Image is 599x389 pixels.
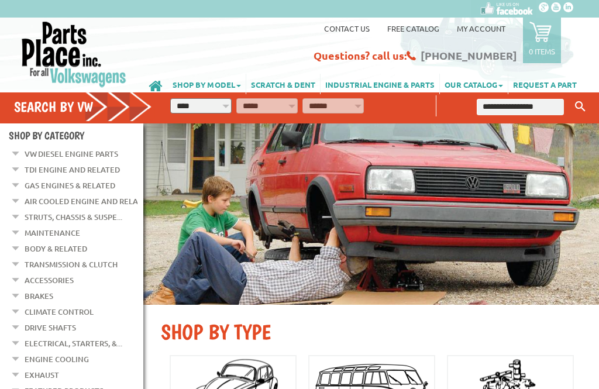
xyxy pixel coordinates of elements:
a: Free Catalog [387,23,439,33]
h2: SHOP BY TYPE [161,319,581,345]
a: 0 items [523,18,561,63]
a: Transmission & Clutch [25,257,118,272]
h4: Shop By Category [9,129,143,142]
a: Exhaust [25,367,59,383]
a: Accessories [25,273,74,288]
h4: Search by VW [14,98,152,115]
a: REQUEST A PART [508,74,581,94]
a: VW Diesel Engine Parts [25,146,118,161]
a: SHOP BY MODEL [168,74,246,94]
button: Keyword Search [572,97,589,116]
img: First slide [900x500] [143,123,599,305]
a: Air Cooled Engine and Related [25,194,152,209]
img: Parts Place Inc! [20,20,128,88]
a: Struts, Chassis & Suspe... [25,209,122,225]
a: Gas Engines & Related [25,178,115,193]
a: Body & Related [25,241,87,256]
p: 0 items [529,46,555,56]
a: SCRATCH & DENT [246,74,320,94]
a: Climate Control [25,304,94,319]
a: Drive Shafts [25,320,76,335]
a: My Account [457,23,505,33]
a: Electrical, Starters, &... [25,336,122,351]
a: Contact us [324,23,370,33]
a: OUR CATALOG [440,74,508,94]
a: Brakes [25,288,53,304]
a: INDUSTRIAL ENGINE & PARTS [321,74,439,94]
a: Maintenance [25,225,80,240]
a: TDI Engine and Related [25,162,120,177]
a: Engine Cooling [25,352,89,367]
